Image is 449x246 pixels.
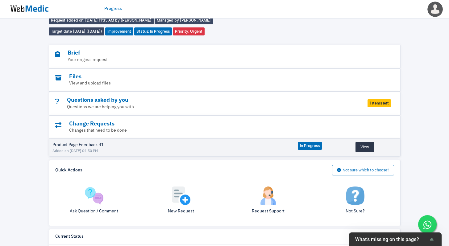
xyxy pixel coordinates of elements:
h6: Quick Actions [55,168,82,173]
h6: Current Status [55,234,84,240]
p: Changes that need to be done [55,127,360,134]
img: support.png [259,187,277,205]
p: View and upload files [55,80,360,87]
button: View [355,142,374,152]
span: What's missing on this page? [355,236,428,242]
p: Questions we are helping you with [55,104,360,110]
button: Show survey - What's missing on this page? [355,236,435,243]
p: Not Sure? [316,208,394,215]
span: Managed by [PERSON_NAME] [155,16,213,24]
span: Status: In Progress [134,27,172,35]
span: Added on [DATE] 04:50 PM [52,148,292,154]
h3: Questions asked by you [55,97,360,104]
p: Request Support [229,208,307,215]
a: Progress [104,6,122,12]
span: Improvement [105,27,133,35]
img: not-sure.png [346,187,364,205]
span: In Progress [298,142,322,150]
img: add.png [172,187,190,205]
button: Not sure which to choose? [332,165,394,175]
p: Your original request [55,57,360,63]
p: New Request [142,208,220,215]
h3: Brief [55,50,360,57]
span: Target date [DATE] ([DATE]) [49,27,104,35]
span: Request added on: [DATE] 11:35 AM by [PERSON_NAME] [49,16,154,24]
span: Priority: Urgent [173,27,205,35]
h3: Change Requests [55,121,360,128]
td: Product Page Feedback R1 [49,139,295,157]
span: 1 items left [368,99,391,107]
img: question.png [85,187,103,205]
h3: Files [55,73,360,80]
p: Ask Question / Comment [55,208,133,215]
